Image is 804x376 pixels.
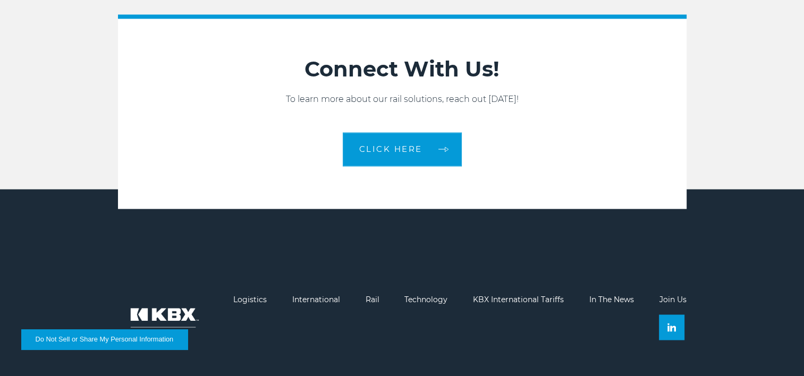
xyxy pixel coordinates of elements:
button: Do Not Sell or Share My Personal Information [21,329,188,349]
a: International [292,295,340,304]
p: To learn more about our rail solutions, reach out [DATE]! [118,93,687,106]
a: In The News [589,295,634,304]
a: Logistics [233,295,267,304]
a: Rail [366,295,379,304]
a: Technology [404,295,447,304]
h2: Connect With Us! [118,56,687,82]
a: CLICK HERE arrow arrow [343,132,462,166]
img: Linkedin [667,323,676,331]
a: KBX International Tariffs [473,295,564,304]
a: Join Us [659,295,686,304]
span: CLICK HERE [359,145,422,153]
img: kbx logo [118,295,208,348]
